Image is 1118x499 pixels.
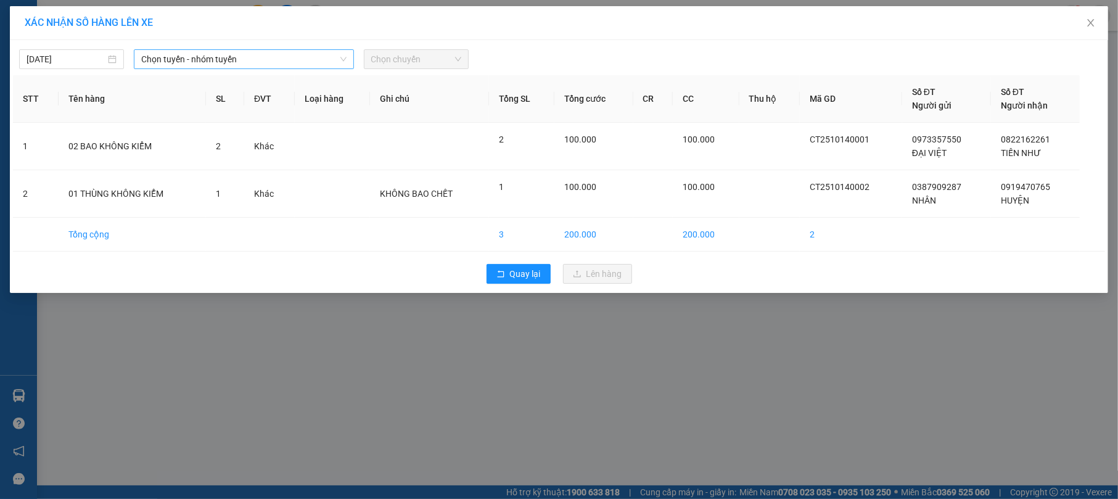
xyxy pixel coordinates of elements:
span: Quay lại [510,267,541,281]
span: 0919470765 [1001,182,1050,192]
span: Chọn chuyến [371,50,461,68]
span: CT2510140002 [810,182,869,192]
span: NHÂN [912,196,936,205]
span: phone [71,45,81,55]
span: ĐẠI VIỆT [912,148,947,158]
span: Người gửi [912,101,952,110]
td: 1 [13,123,59,170]
span: rollback [496,270,505,279]
td: 2 [13,170,59,218]
td: 01 THÙNG KHÔNG KIỂM [59,170,206,218]
span: HUYỆN [1001,196,1029,205]
span: KHÔNG BAO CHẾT [380,189,453,199]
span: Chọn tuyến - nhóm tuyến [141,50,346,68]
td: 200.000 [673,218,739,252]
span: 0973357550 [912,134,961,144]
li: 85 [PERSON_NAME] [6,27,235,43]
th: CR [633,75,673,123]
span: 100.000 [683,182,715,192]
b: [PERSON_NAME] [71,8,175,23]
th: CC [673,75,739,123]
th: Ghi chú [370,75,489,123]
span: 100.000 [564,182,596,192]
span: 2 [216,141,221,151]
th: Mã GD [800,75,902,123]
input: 14/10/2025 [27,52,105,66]
b: GỬI : VP Cần Thơ [6,77,137,97]
span: environment [71,30,81,39]
th: Tên hàng [59,75,206,123]
span: 1 [499,182,504,192]
td: Tổng cộng [59,218,206,252]
span: 1 [216,189,221,199]
th: Loại hàng [295,75,370,123]
span: down [340,56,347,63]
span: CT2510140001 [810,134,869,144]
th: ĐVT [244,75,295,123]
span: TIẾN NHƯ [1001,148,1041,158]
td: 2 [800,218,902,252]
span: 100.000 [564,134,596,144]
td: Khác [244,123,295,170]
span: Số ĐT [912,87,935,97]
span: 2 [499,134,504,144]
td: 02 BAO KHÔNG KIỂM [59,123,206,170]
th: SL [206,75,244,123]
span: Người nhận [1001,101,1048,110]
th: Thu hộ [739,75,800,123]
span: 100.000 [683,134,715,144]
td: 200.000 [554,218,633,252]
span: 0387909287 [912,182,961,192]
span: close [1086,18,1096,28]
span: 0822162261 [1001,134,1050,144]
th: Tổng cước [554,75,633,123]
th: STT [13,75,59,123]
button: uploadLên hàng [563,264,632,284]
span: XÁC NHẬN SỐ HÀNG LÊN XE [25,17,153,28]
li: 02839.63.63.63 [6,43,235,58]
button: Close [1074,6,1108,41]
span: Số ĐT [1001,87,1024,97]
td: 3 [489,218,555,252]
button: rollbackQuay lại [487,264,551,284]
th: Tổng SL [489,75,555,123]
td: Khác [244,170,295,218]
